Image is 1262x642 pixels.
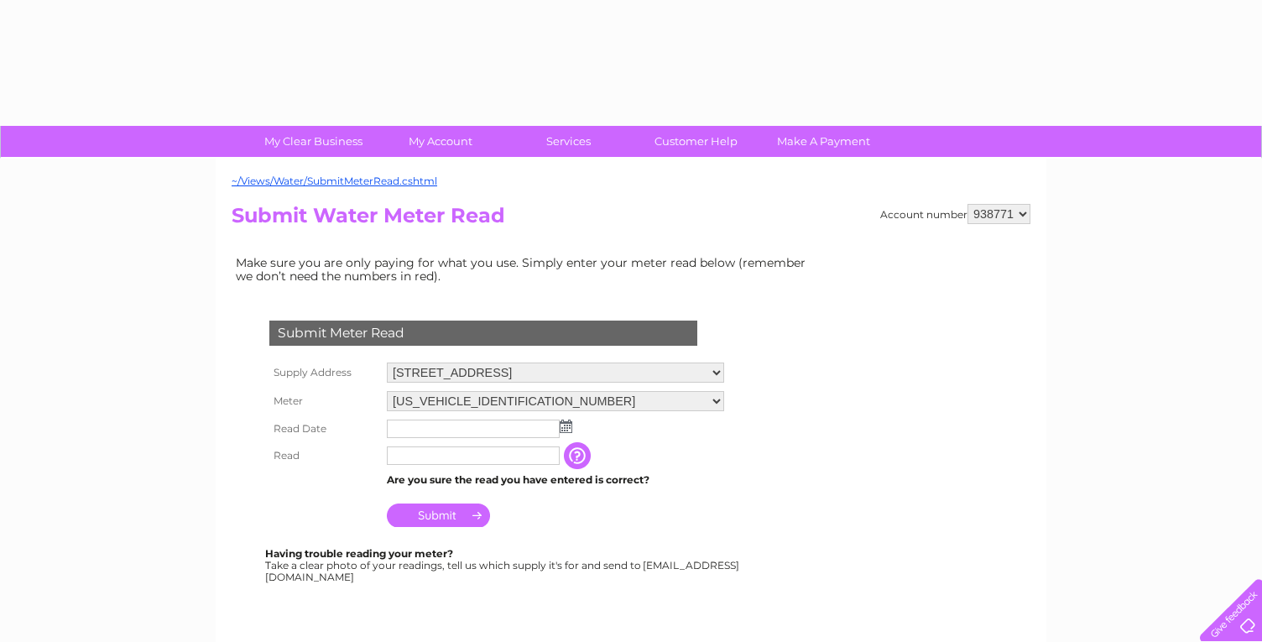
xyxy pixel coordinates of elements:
a: Customer Help [627,126,765,157]
a: My Clear Business [244,126,383,157]
td: Are you sure the read you have entered is correct? [383,469,728,491]
th: Supply Address [265,358,383,387]
th: Read [265,442,383,469]
a: Services [499,126,638,157]
div: Take a clear photo of your readings, tell us which supply it's for and send to [EMAIL_ADDRESS][DO... [265,548,742,582]
th: Meter [265,387,383,415]
input: Information [564,442,594,469]
h2: Submit Water Meter Read [232,204,1030,236]
td: Make sure you are only paying for what you use. Simply enter your meter read below (remember we d... [232,252,819,287]
b: Having trouble reading your meter? [265,547,453,560]
img: ... [560,420,572,433]
a: ~/Views/Water/SubmitMeterRead.cshtml [232,175,437,187]
th: Read Date [265,415,383,442]
div: Submit Meter Read [269,321,697,346]
input: Submit [387,504,490,527]
div: Account number [880,204,1030,224]
a: My Account [372,126,510,157]
a: Make A Payment [754,126,893,157]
